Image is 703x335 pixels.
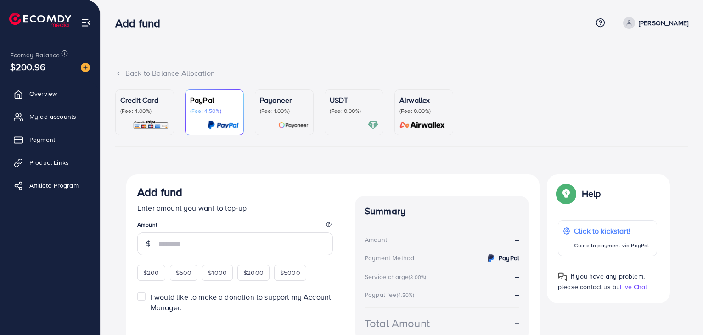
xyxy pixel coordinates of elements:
[7,130,93,149] a: Payment
[7,84,93,103] a: Overview
[260,107,309,115] p: (Fee: 1.00%)
[330,107,378,115] p: (Fee: 0.00%)
[515,234,519,245] strong: --
[582,188,601,199] p: Help
[115,17,168,30] h3: Add fund
[620,282,647,291] span: Live Chat
[330,95,378,106] p: USDT
[280,268,300,277] span: $5000
[151,292,331,313] span: I would like to make a donation to support my Account Manager.
[558,272,645,291] span: If you have any problem, please contact us by
[397,120,448,130] img: card
[574,225,649,236] p: Click to kickstart!
[515,318,519,328] strong: --
[515,271,519,281] strong: --
[120,95,169,106] p: Credit Card
[7,153,93,172] a: Product Links
[29,135,55,144] span: Payment
[243,268,264,277] span: $2000
[397,291,414,299] small: (4.50%)
[137,202,333,213] p: Enter amount you want to top-up
[485,253,496,264] img: credit
[409,274,426,281] small: (3.00%)
[9,13,71,27] img: logo
[365,315,430,331] div: Total Amount
[208,268,227,277] span: $1000
[515,289,519,299] strong: --
[29,181,79,190] span: Affiliate Program
[10,60,45,73] span: $200.96
[115,68,688,78] div: Back to Balance Allocation
[208,120,239,130] img: card
[81,17,91,28] img: menu
[365,272,429,281] div: Service charge
[499,253,519,262] strong: PayPal
[278,120,309,130] img: card
[558,185,574,202] img: Popup guide
[574,240,649,251] p: Guide to payment via PayPal
[29,158,69,167] span: Product Links
[29,89,57,98] span: Overview
[190,95,239,106] p: PayPal
[7,176,93,195] a: Affiliate Program
[365,235,387,244] div: Amount
[137,221,333,232] legend: Amount
[619,17,688,29] a: [PERSON_NAME]
[260,95,309,106] p: Payoneer
[7,107,93,126] a: My ad accounts
[137,185,182,199] h3: Add fund
[10,50,60,60] span: Ecomdy Balance
[143,268,159,277] span: $200
[190,107,239,115] p: (Fee: 4.50%)
[81,63,90,72] img: image
[399,107,448,115] p: (Fee: 0.00%)
[368,120,378,130] img: card
[399,95,448,106] p: Airwallex
[558,272,567,281] img: Popup guide
[120,107,169,115] p: (Fee: 4.00%)
[176,268,192,277] span: $500
[365,206,519,217] h4: Summary
[365,253,414,262] div: Payment Method
[29,112,76,121] span: My ad accounts
[639,17,688,28] p: [PERSON_NAME]
[133,120,169,130] img: card
[365,290,417,299] div: Paypal fee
